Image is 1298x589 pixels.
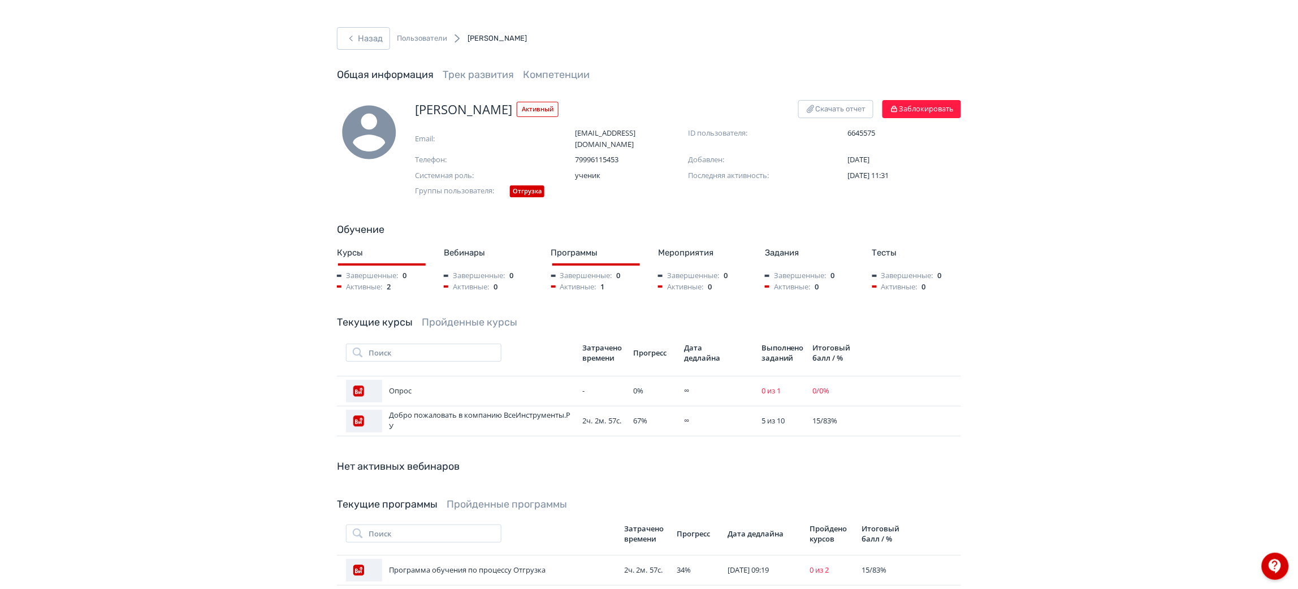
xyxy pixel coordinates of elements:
[346,410,574,432] div: Добро пожаловать в компанию ВсеИнструменты.РУ
[337,459,961,474] div: Нет активных вебинаров
[634,386,644,396] span: 0 %
[848,170,889,180] span: [DATE] 11:31
[337,222,961,237] div: Обучение
[938,270,942,281] span: 0
[685,415,752,427] div: ∞
[688,128,801,139] span: ID пользователя:
[708,281,712,293] span: 0
[922,281,926,293] span: 0
[575,154,688,166] span: 79996115453
[346,380,574,402] div: Опрос
[608,415,621,426] span: 57с.
[728,565,769,575] span: [DATE] 09:19
[637,565,648,575] span: 2м.
[685,343,724,363] div: Дата дедлайна
[447,498,567,510] a: Пройденные программы
[813,415,838,426] span: 15 / 83 %
[724,270,728,281] span: 0
[444,270,505,281] span: Завершенные:
[624,523,668,544] div: Затрачено времени
[494,281,497,293] span: 0
[403,270,406,281] span: 0
[634,348,676,358] div: Прогресс
[583,343,625,363] div: Затрачено времени
[872,270,933,281] span: Завершенные:
[872,246,961,259] div: Тесты
[765,270,826,281] span: Завершенные:
[658,281,703,293] span: Активные:
[575,128,688,150] span: [EMAIL_ADDRESS][DOMAIN_NAME]
[688,154,801,166] span: Добавлен:
[762,415,785,426] span: 5 из 10
[509,270,513,281] span: 0
[443,68,514,81] a: Трек развития
[468,34,527,42] span: [PERSON_NAME]
[658,246,747,259] div: Мероприятия
[575,170,688,181] span: ученик
[798,100,873,118] button: Скачать отчет
[688,170,801,181] span: Последняя активность:
[685,386,752,397] div: ∞
[551,270,612,281] span: Завершенные:
[551,281,596,293] span: Активные:
[346,559,615,582] div: Программа обучения по процессу Отгрузка
[337,246,426,259] div: Курсы
[337,27,390,50] button: Назад
[728,529,801,539] div: Дата дедлайна
[650,565,663,575] span: 57с.
[848,154,870,164] span: [DATE]
[765,246,854,259] div: Задания
[337,281,382,293] span: Активные:
[583,415,593,426] span: 2ч.
[634,415,648,426] span: 67 %
[415,185,505,200] span: Группы пользователя:
[830,270,834,281] span: 0
[387,281,391,293] span: 2
[337,316,413,328] a: Текущие курсы
[397,33,447,44] a: Пользователи
[677,565,691,575] span: 34 %
[415,133,528,145] span: Email:
[762,386,781,396] span: 0 из 1
[595,415,606,426] span: 2м.
[862,523,906,544] div: Итоговый балл / %
[337,498,438,510] a: Текущие программы
[765,281,810,293] span: Активные:
[848,128,961,139] span: 6645575
[624,565,634,575] span: 2ч.
[422,316,517,328] a: Пройденные курсы
[523,68,590,81] a: Компетенции
[862,565,887,575] span: 15 / 83 %
[813,343,855,363] div: Итоговый балл / %
[882,100,961,118] button: Заблокировать
[444,246,533,259] div: Вебинары
[551,246,640,259] div: Программы
[677,529,719,539] div: Прогресс
[813,386,830,396] span: 0 / 0 %
[872,281,918,293] span: Активные:
[415,100,512,119] span: [PERSON_NAME]
[658,270,719,281] span: Завершенные:
[337,68,434,81] a: Общая информация
[810,565,829,575] span: 0 из 2
[762,343,804,363] div: Выполнено заданий
[415,154,528,166] span: Телефон:
[601,281,605,293] span: 1
[810,523,853,544] div: Пройдено курсов
[510,185,544,197] div: Отгрузка
[815,281,819,293] span: 0
[517,102,559,117] span: Активный
[337,270,398,281] span: Завершенные:
[415,170,528,181] span: Системная роль:
[583,386,625,397] div: -
[444,281,489,293] span: Активные:
[617,270,621,281] span: 0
